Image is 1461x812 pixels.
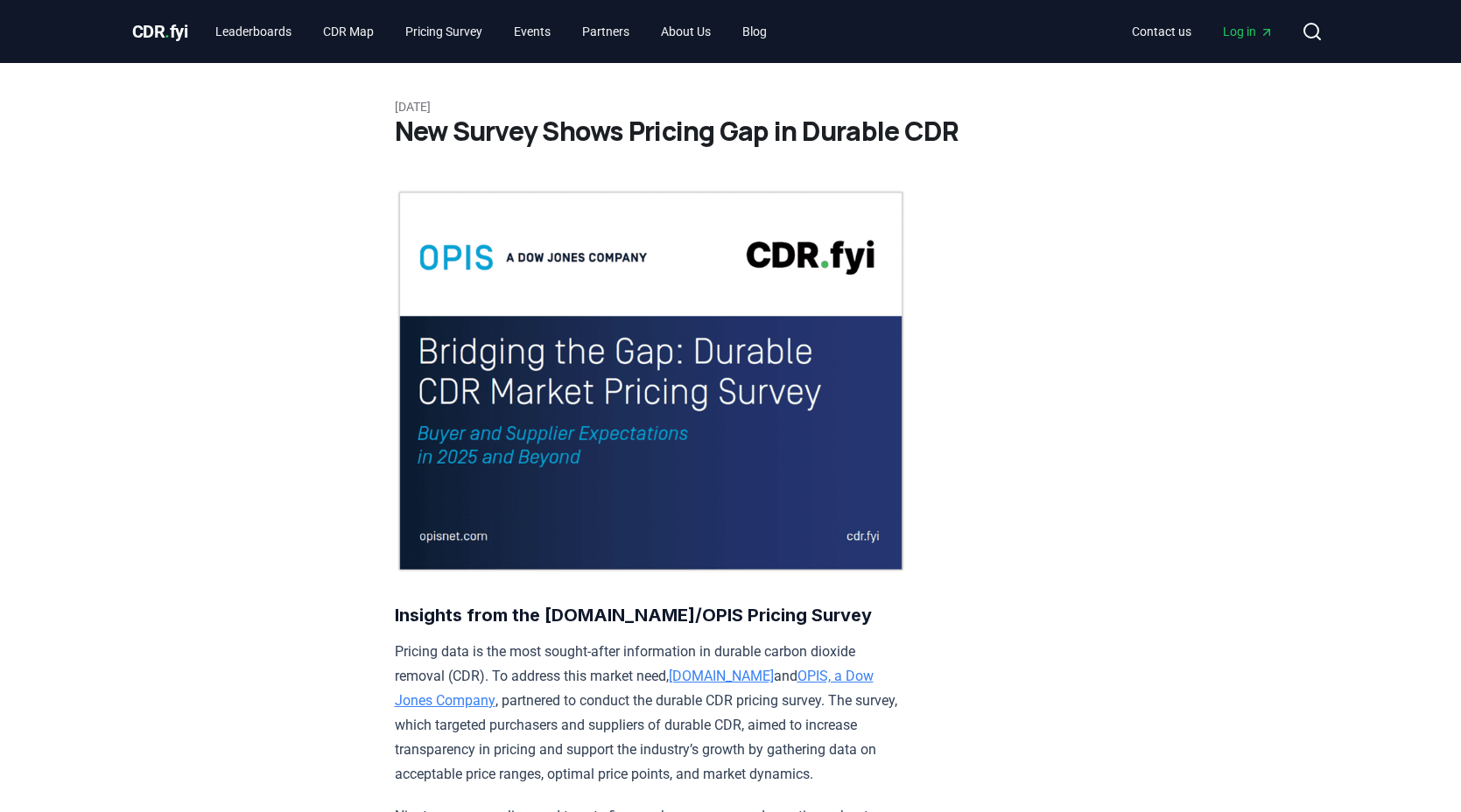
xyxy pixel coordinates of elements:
[309,16,388,47] a: CDR Map
[1209,16,1288,47] a: Log in
[391,16,496,47] a: Pricing Survey
[395,189,907,573] img: blog post image
[395,115,1067,147] h1: New Survey Shows Pricing Gap in Durable CDR
[201,16,781,47] nav: Main
[395,640,907,787] p: Pricing data is the most sought-after information in durable carbon dioxide removal (CDR). To add...
[132,21,188,42] span: CDR fyi
[395,98,1067,115] p: [DATE]
[395,668,874,709] a: OPIS, a Dow Jones Company
[568,16,643,47] a: Partners
[395,605,872,626] strong: Insights from the [DOMAIN_NAME]/OPIS Pricing Survey
[728,16,781,47] a: Blog
[1223,23,1274,40] span: Log in
[1118,16,1288,47] nav: Main
[500,16,565,47] a: Events
[165,21,170,42] span: .
[201,16,306,47] a: Leaderboards
[647,16,725,47] a: About Us
[1118,16,1205,47] a: Contact us
[132,19,188,44] a: CDR.fyi
[669,668,774,684] a: [DOMAIN_NAME]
